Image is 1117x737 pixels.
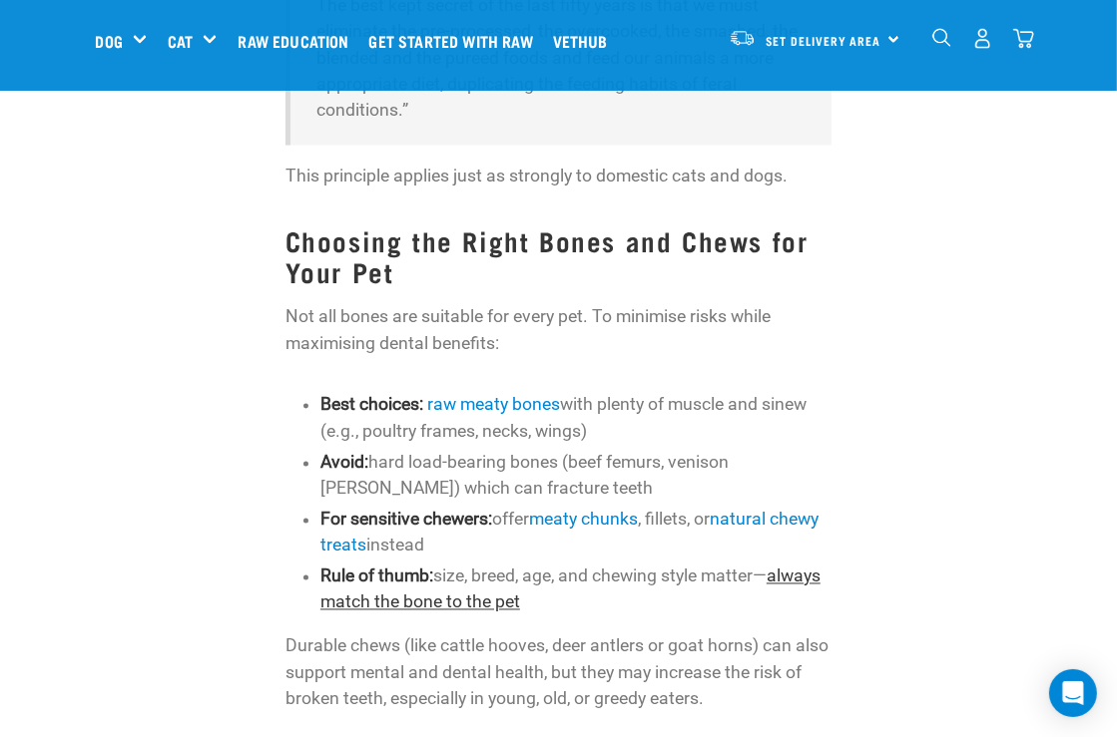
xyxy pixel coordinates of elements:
[427,395,560,415] a: raw meaty bones
[285,163,833,188] p: This principle applies just as strongly to domestic cats and dogs.
[364,1,548,81] a: Get started with Raw
[285,225,833,286] h3: Choosing the Right Bones and Chews for Your Pet
[320,507,832,559] p: offer , fillets, or instead
[320,566,433,586] strong: Rule of thumb:
[1013,28,1034,49] img: home-icon@2x.png
[320,510,819,555] a: natural chewy treats
[1049,669,1097,717] div: Open Intercom Messenger
[168,29,193,53] a: Cat
[320,450,832,503] p: hard load-bearing bones (beef femurs, venison [PERSON_NAME]) which can fracture teeth
[548,1,623,81] a: Vethub
[729,29,756,47] img: van-moving.png
[320,510,492,530] strong: For sensitive chewers:
[320,453,368,473] strong: Avoid:
[972,28,993,49] img: user.png
[932,28,951,47] img: home-icon-1@2x.png
[320,395,423,415] strong: Best choices:
[96,29,123,53] a: Dog
[766,37,881,44] span: Set Delivery Area
[285,633,833,712] p: Durable chews (like cattle hooves, deer antlers or goat horns) can also support mental and dental...
[233,1,363,81] a: Raw Education
[320,392,832,445] p: with plenty of muscle and sinew (e.g., poultry frames, necks, wings)
[529,510,638,530] a: meaty chunks
[320,563,832,616] p: size, breed, age, and chewing style matter—
[285,304,833,357] p: Not all bones are suitable for every pet. To minimise risks while maximising dental benefits:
